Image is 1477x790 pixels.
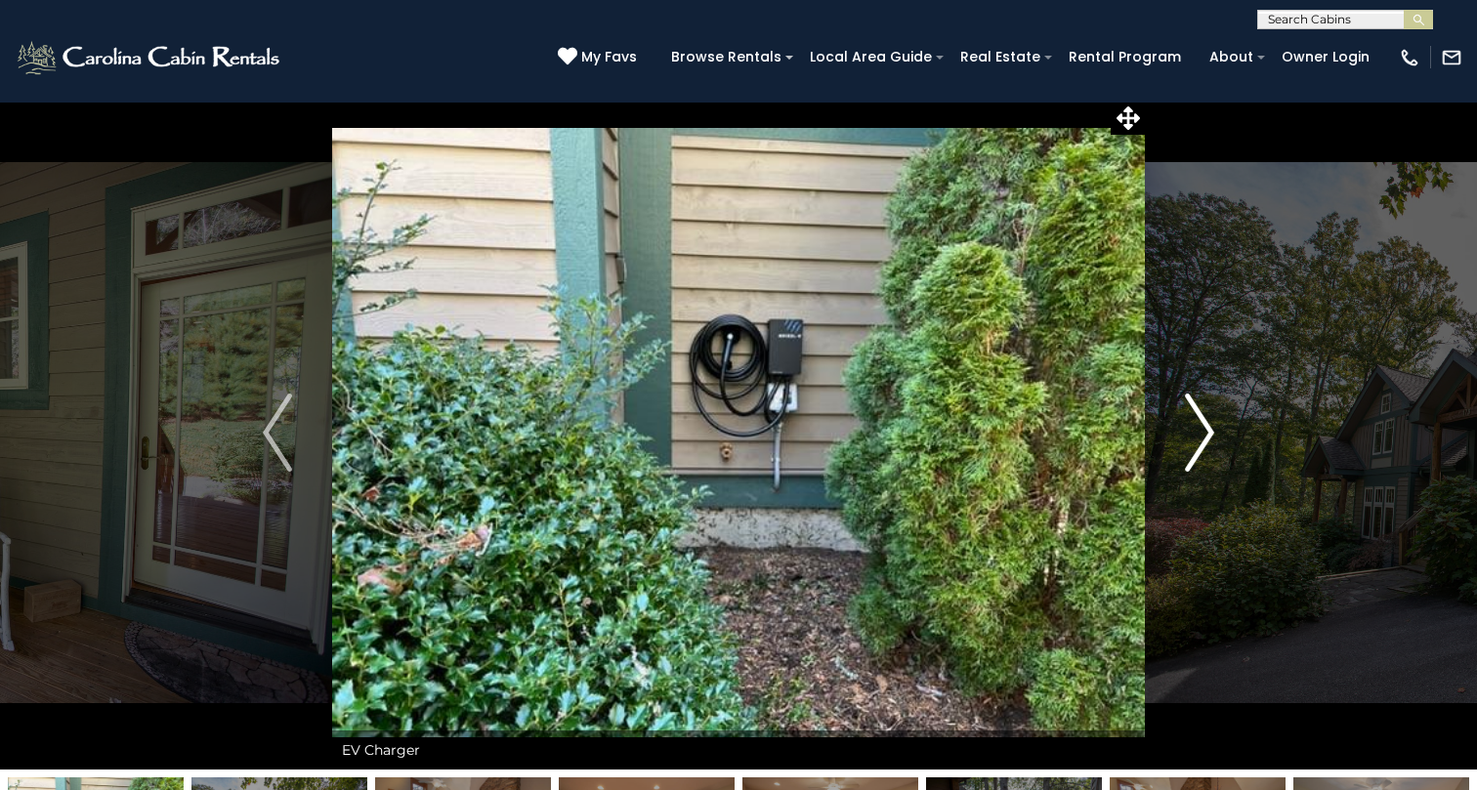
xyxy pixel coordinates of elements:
[1200,42,1263,72] a: About
[223,96,332,769] button: Previous
[950,42,1050,72] a: Real Estate
[1145,96,1254,769] button: Next
[800,42,942,72] a: Local Area Guide
[581,47,637,67] span: My Favs
[263,394,292,472] img: arrow
[1272,42,1379,72] a: Owner Login
[1185,394,1214,472] img: arrow
[332,730,1145,769] div: EV Charger
[1399,47,1420,68] img: phone-regular-white.png
[558,47,642,68] a: My Favs
[15,38,285,77] img: White-1-2.png
[661,42,791,72] a: Browse Rentals
[1059,42,1191,72] a: Rental Program
[1441,47,1462,68] img: mail-regular-white.png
